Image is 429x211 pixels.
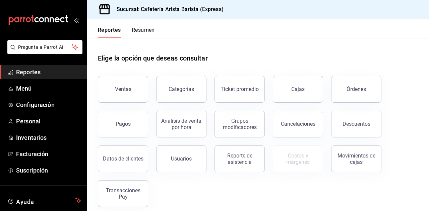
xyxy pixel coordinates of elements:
div: Usuarios [171,155,192,162]
button: Usuarios [156,145,206,172]
button: open_drawer_menu [74,17,79,23]
button: Transacciones Pay [98,180,148,207]
a: Cajas [273,76,323,103]
span: Facturación [16,149,81,159]
button: Análisis de venta por hora [156,111,206,137]
div: Análisis de venta por hora [161,118,202,130]
div: Ventas [115,86,131,92]
span: Reportes [16,68,81,77]
span: Personal [16,117,81,126]
div: navigation tabs [98,27,155,38]
span: Inventarios [16,133,81,142]
div: Transacciones Pay [102,187,144,200]
div: Reporte de asistencia [219,152,260,165]
div: Datos de clientes [103,155,143,162]
div: Ticket promedio [221,86,259,92]
span: Configuración [16,100,81,109]
button: Pregunta a Parrot AI [7,40,82,54]
button: Resumen [132,27,155,38]
div: Órdenes [347,86,366,92]
button: Ventas [98,76,148,103]
div: Cancelaciones [281,121,315,127]
h3: Sucursal: Cafetería Arista Barista (Express) [111,5,224,13]
span: Pregunta a Parrot AI [18,44,72,51]
span: Suscripción [16,166,81,175]
button: Categorías [156,76,206,103]
div: Costos y márgenes [277,152,319,165]
div: Movimientos de cajas [335,152,377,165]
a: Pregunta a Parrot AI [5,48,82,56]
button: Ticket promedio [214,76,265,103]
button: Reporte de asistencia [214,145,265,172]
button: Grupos modificadores [214,111,265,137]
div: Descuentos [343,121,370,127]
button: Descuentos [331,111,381,137]
button: Datos de clientes [98,145,148,172]
div: Pagos [116,121,131,127]
div: Grupos modificadores [219,118,260,130]
h1: Elige la opción que deseas consultar [98,53,208,63]
button: Movimientos de cajas [331,145,381,172]
div: Categorías [169,86,194,92]
button: Cancelaciones [273,111,323,137]
button: Órdenes [331,76,381,103]
span: Menú [16,84,81,93]
div: Cajas [291,85,305,93]
button: Reportes [98,27,121,38]
span: Ayuda [16,197,73,205]
button: Pagos [98,111,148,137]
button: Contrata inventarios para ver este reporte [273,145,323,172]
